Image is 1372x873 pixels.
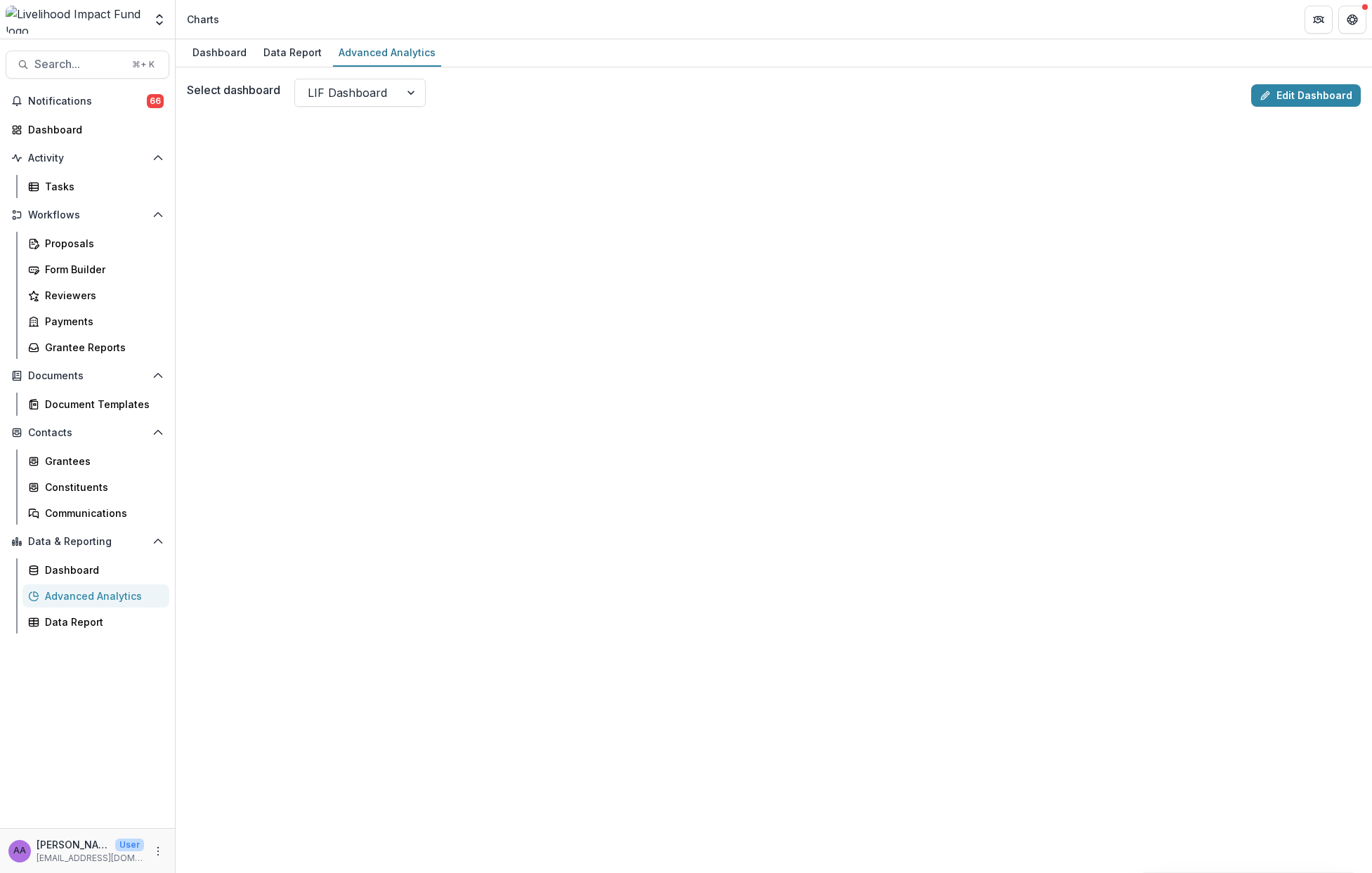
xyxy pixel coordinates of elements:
span: 66 [147,94,164,108]
span: Documents [28,370,147,382]
label: Select dashboard [187,81,280,98]
div: Charts [187,12,219,27]
button: Open entity switcher [150,6,169,34]
button: Search... [6,51,169,79]
div: ⌘ + K [129,57,157,72]
button: Open Workflows [6,204,169,226]
a: Reviewers [22,284,169,307]
div: Tasks [45,179,158,194]
button: Open Activity [6,147,169,169]
div: Dashboard [187,42,252,63]
a: Form Builder [22,258,169,281]
span: Search... [34,58,124,71]
span: Data & Reporting [28,536,147,548]
span: Workflows [28,209,147,221]
button: Open Data & Reporting [6,530,169,553]
div: Advanced Analytics [45,589,158,603]
div: Dashboard [28,122,158,137]
span: Contacts [28,427,147,439]
div: Aude Anquetil [13,846,26,855]
div: Communications [45,506,158,520]
div: Grantee Reports [45,340,158,355]
a: Proposals [22,232,169,255]
button: Partners [1305,6,1333,34]
div: Data Report [258,42,327,63]
a: Communications [22,501,169,525]
div: Reviewers [45,288,158,303]
div: Grantees [45,454,158,468]
nav: breadcrumb [181,9,225,29]
img: Livelihood Impact Fund logo [6,6,144,34]
button: Get Help [1338,6,1366,34]
p: [EMAIL_ADDRESS][DOMAIN_NAME] [37,852,144,865]
span: Activity [28,152,147,164]
div: Dashboard [45,563,158,577]
div: Form Builder [45,262,158,277]
a: Tasks [22,175,169,198]
button: Open Documents [6,365,169,387]
div: Proposals [45,236,158,251]
button: Notifications66 [6,90,169,112]
a: Advanced Analytics [333,39,441,67]
p: [PERSON_NAME] [37,837,110,852]
a: Dashboard [187,39,252,67]
div: Advanced Analytics [333,42,441,63]
div: Payments [45,314,158,329]
a: Edit Dashboard [1251,84,1361,107]
span: Notifications [28,96,147,107]
a: Dashboard [22,558,169,582]
a: Data Report [258,39,327,67]
a: Grantees [22,449,169,473]
a: Data Report [22,610,169,634]
a: Advanced Analytics [22,584,169,608]
div: Document Templates [45,397,158,412]
div: Data Report [45,615,158,629]
p: User [115,839,144,851]
a: Grantee Reports [22,336,169,359]
a: Dashboard [6,118,169,141]
button: Open Contacts [6,421,169,444]
a: Payments [22,310,169,333]
a: Constituents [22,475,169,499]
a: Document Templates [22,393,169,416]
button: More [150,843,166,860]
div: Constituents [45,480,158,494]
